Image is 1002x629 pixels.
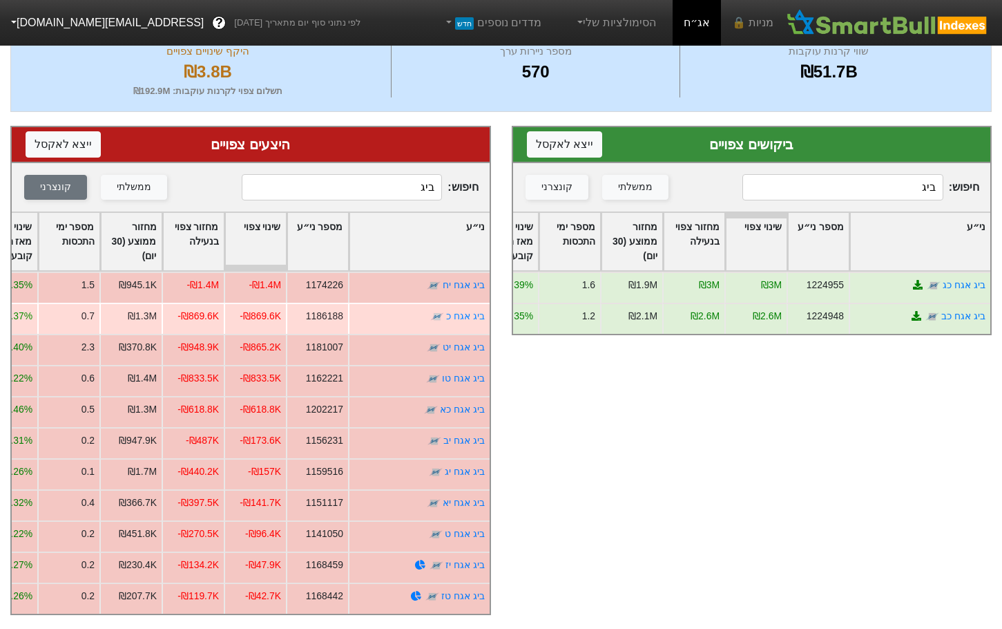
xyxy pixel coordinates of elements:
[81,402,94,417] div: 0.5
[177,340,219,355] div: -₪948.9K
[628,278,657,292] div: ₪1.9M
[305,527,343,541] div: 1141050
[305,496,343,510] div: 1151117
[429,465,443,479] img: tase link
[39,213,99,270] div: Toggle SortBy
[305,371,343,386] div: 1162221
[242,174,479,200] span: חיפוש :
[247,464,280,479] div: -₪157K
[242,174,442,200] input: 473 רשומות...
[305,278,343,292] div: 1174226
[81,527,94,541] div: 0.2
[602,175,668,200] button: ממשלתי
[5,527,32,541] div: 0.22%
[5,433,32,448] div: 0.31%
[240,309,281,323] div: -₪869.6K
[850,213,990,270] div: Toggle SortBy
[430,558,443,572] img: tase link
[925,310,939,323] img: tase link
[395,44,677,59] div: מספר ניירות ערך
[424,403,438,417] img: tase link
[245,527,281,541] div: -₪96.4K
[742,174,943,200] input: 97 רשומות...
[26,131,101,158] button: ייצא לאקסל
[186,278,219,292] div: -₪1.4M
[691,309,720,323] div: ₪2.6M
[429,527,443,541] img: tase link
[118,527,156,541] div: ₪451.8K
[541,180,572,195] div: קונצרני
[5,589,32,603] div: 0.26%
[443,341,485,353] a: ביג אגח יט
[240,340,281,355] div: -₪865.2K
[5,402,32,417] div: 0.46%
[426,372,440,386] img: tase link
[699,278,720,292] div: ₪3M
[28,44,387,59] div: היקף שינויים צפויים
[81,340,94,355] div: 2.3
[526,175,588,200] button: קונצרני
[927,279,941,292] img: tase link
[240,433,281,448] div: -₪173.6K
[225,213,286,270] div: Toggle SortBy
[943,279,985,290] a: ביג אגח כג
[287,213,348,270] div: Toggle SortBy
[28,59,387,84] div: ₪3.8B
[163,213,224,270] div: Toggle SortBy
[427,279,441,292] img: tase link
[177,402,219,417] div: -₪618.8K
[81,278,94,292] div: 1.5
[430,310,444,323] img: tase link
[177,527,219,541] div: -₪270.5K
[249,278,281,292] div: -₪1.4M
[761,278,782,292] div: ₪3M
[81,371,94,386] div: 0.6
[185,433,218,448] div: -₪487K
[81,309,94,323] div: 0.7
[437,9,547,37] a: מדדים נוספיםחדש
[455,17,474,30] span: חדש
[118,558,156,572] div: ₪230.4K
[5,309,32,323] div: 0.37%
[395,59,677,84] div: 570
[81,589,94,603] div: 0.2
[177,464,219,479] div: -₪440.2K
[128,464,157,479] div: ₪1.7M
[40,180,71,195] div: קונצרני
[26,134,476,155] div: היצעים צפויים
[427,434,441,448] img: tase link
[742,174,979,200] span: חיפוש :
[753,309,782,323] div: ₪2.6M
[118,496,156,510] div: ₪366.7K
[28,84,387,98] div: תשלום צפוי לקרנות עוקבות : ₪192.9M
[941,310,985,321] a: ביג אגח כב
[440,404,485,415] a: ביג אגח כא
[118,278,156,292] div: ₪945.1K
[784,9,991,37] img: SmartBull
[349,213,490,270] div: Toggle SortBy
[305,340,343,355] div: 1181007
[177,496,219,510] div: -₪397.5K
[305,464,343,479] div: 1159516
[101,213,162,270] div: Toggle SortBy
[240,402,281,417] div: -₪618.8K
[506,309,533,323] div: 0.35%
[177,558,219,572] div: -₪134.2K
[234,16,360,30] span: לפי נתוני סוף יום מתאריך [DATE]
[506,278,533,292] div: 0.39%
[539,213,600,270] div: Toggle SortBy
[240,371,281,386] div: -₪833.5K
[305,433,343,448] div: 1156231
[117,180,151,195] div: ממשלתי
[305,589,343,603] div: 1168442
[128,371,157,386] div: ₪1.4M
[5,558,32,572] div: 0.27%
[445,466,485,477] a: ביג אגח יג
[684,44,974,59] div: שווי קרנות עוקבות
[118,589,156,603] div: ₪207.7K
[664,213,724,270] div: Toggle SortBy
[684,59,974,84] div: ₪51.7B
[118,433,156,448] div: ₪947.9K
[427,341,441,355] img: tase link
[5,496,32,510] div: 0.32%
